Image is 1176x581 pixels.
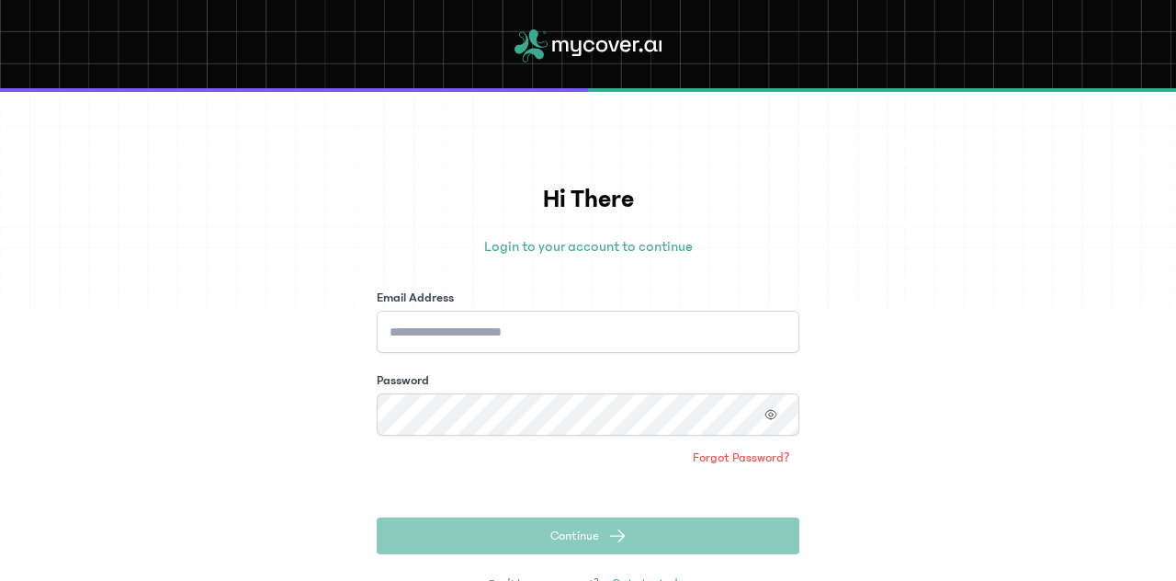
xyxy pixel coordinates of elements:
[377,371,429,390] label: Password
[693,449,790,467] span: Forgot Password?
[377,180,799,219] h1: Hi There
[377,289,454,307] label: Email Address
[684,443,799,473] a: Forgot Password?
[377,518,799,554] button: Continue
[550,527,599,545] span: Continue
[377,235,799,257] p: Login to your account to continue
